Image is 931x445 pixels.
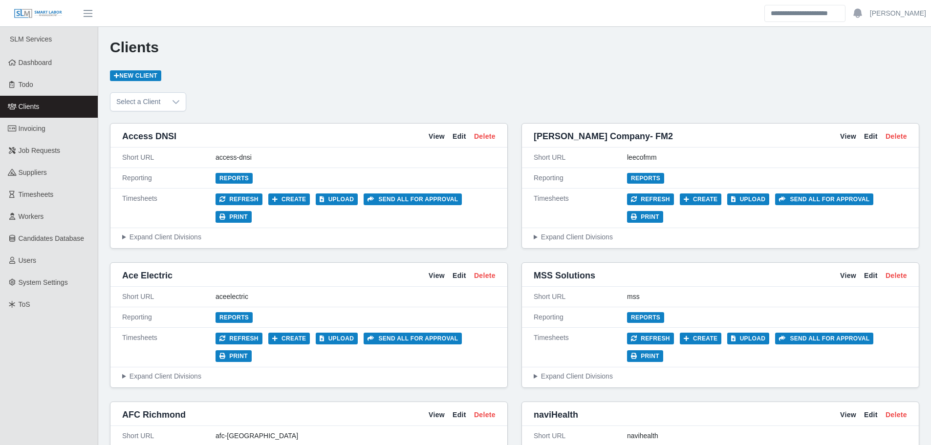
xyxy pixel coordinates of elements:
[680,333,722,344] button: Create
[122,269,173,282] span: Ace Electric
[840,131,856,142] a: View
[19,81,33,88] span: Todo
[534,333,627,362] div: Timesheets
[268,333,310,344] button: Create
[474,131,496,142] a: Delete
[19,234,85,242] span: Candidates Database
[216,173,253,184] a: Reports
[19,300,30,308] span: ToS
[216,292,496,302] div: aceelectric
[19,212,44,220] span: Workers
[122,193,216,223] div: Timesheets
[429,410,445,420] a: View
[886,410,907,420] a: Delete
[10,35,52,43] span: SLM Services
[864,131,878,142] a: Edit
[14,8,63,19] img: SLM Logo
[19,103,40,110] span: Clients
[534,193,627,223] div: Timesheets
[122,292,216,302] div: Short URL
[216,152,496,163] div: access-dnsi
[364,193,462,205] button: Send all for approval
[534,312,627,322] div: Reporting
[19,125,45,132] span: Invoicing
[316,333,358,344] button: Upload
[19,278,68,286] span: System Settings
[870,8,926,19] a: [PERSON_NAME]
[886,131,907,142] a: Delete
[122,232,496,242] summary: Expand Client Divisions
[775,193,873,205] button: Send all for approval
[727,333,769,344] button: Upload
[627,312,664,323] a: Reports
[534,408,578,422] span: naviHealth
[110,39,919,56] h1: Clients
[534,371,907,381] summary: Expand Client Divisions
[775,333,873,344] button: Send all for approval
[680,193,722,205] button: Create
[19,169,47,176] span: Suppliers
[110,93,166,111] span: Select a Client
[122,431,216,441] div: Short URL
[627,152,907,163] div: leecofmm
[727,193,769,205] button: Upload
[627,193,674,205] button: Refresh
[840,410,856,420] a: View
[627,431,907,441] div: navihealth
[122,408,186,422] span: AFC Richmond
[534,232,907,242] summary: Expand Client Divisions
[534,152,627,163] div: Short URL
[474,271,496,281] a: Delete
[316,193,358,205] button: Upload
[534,269,595,282] span: MSS Solutions
[122,152,216,163] div: Short URL
[19,191,54,198] span: Timesheets
[764,5,845,22] input: Search
[840,271,856,281] a: View
[429,271,445,281] a: View
[864,410,878,420] a: Edit
[627,333,674,344] button: Refresh
[216,431,496,441] div: afc-[GEOGRAPHIC_DATA]
[429,131,445,142] a: View
[627,173,664,184] a: Reports
[474,410,496,420] a: Delete
[627,211,663,223] button: Print
[216,333,262,344] button: Refresh
[216,312,253,323] a: Reports
[627,350,663,362] button: Print
[122,312,216,322] div: Reporting
[864,271,878,281] a: Edit
[19,147,61,154] span: Job Requests
[534,173,627,183] div: Reporting
[122,333,216,362] div: Timesheets
[627,292,907,302] div: mss
[122,129,176,143] span: Access DNSI
[268,193,310,205] button: Create
[453,131,466,142] a: Edit
[110,70,161,81] a: New Client
[453,271,466,281] a: Edit
[364,333,462,344] button: Send all for approval
[19,256,37,264] span: Users
[122,173,216,183] div: Reporting
[216,350,252,362] button: Print
[216,193,262,205] button: Refresh
[534,431,627,441] div: Short URL
[886,271,907,281] a: Delete
[19,59,52,66] span: Dashboard
[216,211,252,223] button: Print
[534,292,627,302] div: Short URL
[453,410,466,420] a: Edit
[122,371,496,381] summary: Expand Client Divisions
[534,129,673,143] span: [PERSON_NAME] Company- FM2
